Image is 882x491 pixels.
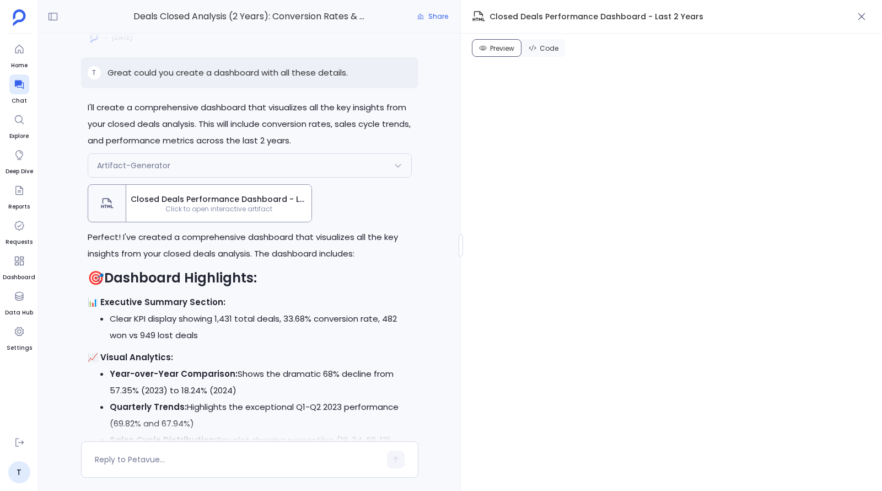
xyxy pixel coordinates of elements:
button: Closed Deals Performance Dashboard - Last 2 YearsClick to open interactive artifact [88,184,312,222]
span: Closed Deals Performance Dashboard - Last 2 Years [131,194,307,205]
span: Settings [7,344,32,353]
a: Deep Dive [6,145,33,176]
span: Code [540,44,558,53]
a: Reports [8,180,30,211]
strong: 📈 Visual Analytics: [88,351,173,363]
a: Chat [9,74,29,105]
span: Home [9,61,29,70]
span: Requests [6,238,33,247]
p: Great could you create a dashboard with all these details. [107,66,348,79]
a: T [8,461,30,483]
iframe: Sandpack Preview [472,61,871,485]
span: Share [428,12,448,21]
p: I'll create a comprehensive dashboard that visualizes all the key insights from your closed deals... [88,99,412,149]
span: Chat [9,97,29,105]
a: Dashboard [3,251,35,282]
span: Reports [8,202,30,211]
li: Highlights the exceptional Q1-Q2 2023 performance (69.82% and 67.94%) [110,399,412,432]
li: Clear KPI display showing 1,431 total deals, 33.68% conversion rate, 482 won vs 949 lost deals [110,311,412,344]
span: Data Hub [5,308,33,317]
span: Explore [9,132,29,141]
h2: 🎯 [88,269,412,287]
img: petavue logo [13,9,26,26]
a: Explore [9,110,29,141]
strong: Quarterly Trends: [110,401,187,413]
span: Deals Closed Analysis (2 Years): Conversion Rates & Sales Cycle [133,9,365,24]
button: Code [521,39,566,57]
a: Requests [6,216,33,247]
span: Deep Dive [6,167,33,176]
button: Preview [472,39,521,57]
p: Perfect! I've created a comprehensive dashboard that visualizes all the key insights from your cl... [88,229,412,262]
strong: Year-over-Year Comparison: [110,368,238,380]
span: T [92,68,96,77]
a: Home [9,39,29,70]
strong: Dashboard Highlights: [104,269,257,287]
a: Settings [7,322,32,353]
span: Click to open interactive artifact [126,205,311,214]
span: Dashboard [3,273,35,282]
strong: 📊 Executive Summary Section: [88,296,225,308]
span: Closed Deals Performance Dashboard - Last 2 Years [490,11,703,22]
span: Artifact-Generator [97,160,170,171]
span: Preview [490,44,514,53]
a: Data Hub [5,286,33,317]
button: Share [411,9,455,24]
li: Shows the dramatic 68% decline from 57.35% (2023) to 18.24% (2024) [110,366,412,399]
